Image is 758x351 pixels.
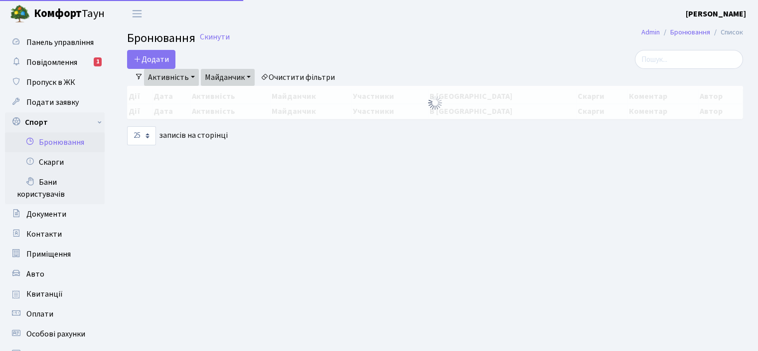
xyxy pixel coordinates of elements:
li: Список [710,27,743,38]
span: Авто [26,269,44,280]
span: Оплати [26,309,53,320]
a: Бронювання [5,132,105,152]
a: Admin [641,27,660,37]
b: [PERSON_NAME] [686,8,746,19]
a: Панель управління [5,32,105,52]
a: Квитанції [5,284,105,304]
select: записів на сторінці [127,126,156,145]
a: Повідомлення1 [5,52,105,72]
a: Скинути [200,32,230,42]
span: Панель управління [26,37,94,48]
span: Пропуск в ЖК [26,77,75,88]
label: записів на сторінці [127,126,228,145]
img: logo.png [10,4,30,24]
a: Скарги [5,152,105,172]
input: Пошук... [635,50,743,69]
div: 1 [94,57,102,66]
a: Активність [144,69,199,86]
a: Оплати [5,304,105,324]
span: Таун [34,5,105,22]
span: Подати заявку [26,97,79,108]
a: Авто [5,264,105,284]
a: Очистити фільтри [257,69,339,86]
a: Документи [5,204,105,224]
span: Документи [26,209,66,220]
a: Контакти [5,224,105,244]
a: Майданчик [201,69,255,86]
span: Особові рахунки [26,329,85,340]
span: Контакти [26,229,62,240]
a: Приміщення [5,244,105,264]
a: Пропуск в ЖК [5,72,105,92]
a: Подати заявку [5,92,105,112]
a: Спорт [5,112,105,132]
nav: breadcrumb [626,22,758,43]
b: Комфорт [34,5,82,21]
a: Бронювання [670,27,710,37]
a: Бани користувачів [5,172,105,204]
span: Приміщення [26,249,71,260]
span: Повідомлення [26,57,77,68]
a: [PERSON_NAME] [686,8,746,20]
span: Бронювання [127,29,195,47]
button: Додати [127,50,175,69]
span: Квитанції [26,289,63,300]
img: Обробка... [427,95,443,111]
a: Особові рахунки [5,324,105,344]
button: Переключити навігацію [125,5,150,22]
